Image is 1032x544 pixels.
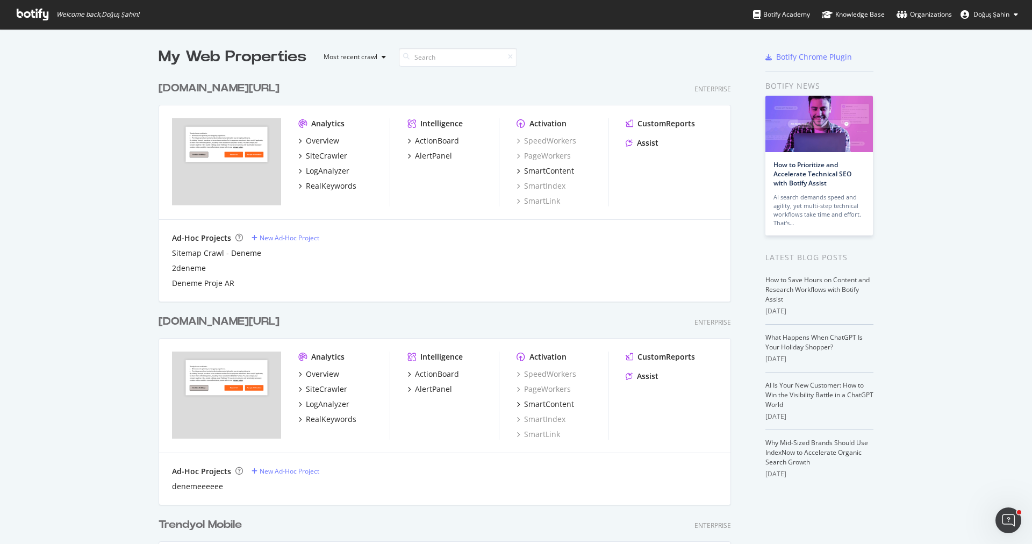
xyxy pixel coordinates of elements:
[637,138,658,148] div: Assist
[298,399,349,410] a: LogAnalyzer
[298,135,339,146] a: Overview
[952,6,1027,23] button: Doğuş Şahin
[407,151,452,161] a: AlertPanel
[252,233,319,242] a: New Ad-Hoc Project
[694,84,731,94] div: Enterprise
[626,352,695,362] a: CustomReports
[637,352,695,362] div: CustomReports
[529,352,567,362] div: Activation
[517,414,565,425] a: SmartIndex
[637,118,695,129] div: CustomReports
[306,399,349,410] div: LogAnalyzer
[159,314,279,330] div: [DOMAIN_NAME][URL]
[172,466,231,477] div: Ad-Hoc Projects
[626,118,695,129] a: CustomReports
[517,384,571,395] a: PageWorkers
[822,9,885,20] div: Knowledge Base
[298,181,356,191] a: RealKeywords
[753,9,810,20] div: Botify Academy
[172,248,261,259] a: Sitemap Crawl - Deneme
[306,414,356,425] div: RealKeywords
[172,118,281,205] img: trendyol.com/ar
[995,507,1021,533] iframe: Intercom live chat
[159,81,284,96] a: [DOMAIN_NAME][URL]
[159,81,279,96] div: [DOMAIN_NAME][URL]
[56,10,139,19] span: Welcome back, Doğuş Şahin !
[172,481,223,492] a: denemeeeeee
[324,54,377,60] div: Most recent crawl
[260,233,319,242] div: New Ad-Hoc Project
[298,384,347,395] a: SiteCrawler
[773,193,865,227] div: AI search demands speed and agility, yet multi-step technical workflows take time and effort. Tha...
[298,151,347,161] a: SiteCrawler
[306,151,347,161] div: SiteCrawler
[765,438,868,467] a: Why Mid-Sized Brands Should Use IndexNow to Accelerate Organic Search Growth
[517,181,565,191] a: SmartIndex
[517,399,574,410] a: SmartContent
[420,118,463,129] div: Intelligence
[159,517,246,533] a: Trendyol Mobile
[407,135,459,146] a: ActionBoard
[626,371,658,382] a: Assist
[311,352,345,362] div: Analytics
[407,384,452,395] a: AlertPanel
[517,135,576,146] a: SpeedWorkers
[694,318,731,327] div: Enterprise
[765,333,863,352] a: What Happens When ChatGPT Is Your Holiday Shopper?
[529,118,567,129] div: Activation
[172,352,281,439] img: trendyol.com/ro
[973,10,1009,19] span: Doğuş Şahin
[298,369,339,380] a: Overview
[172,278,234,289] a: Deneme Proje AR
[415,151,452,161] div: AlertPanel
[517,369,576,380] a: SpeedWorkers
[407,369,459,380] a: ActionBoard
[306,384,347,395] div: SiteCrawler
[315,48,390,66] button: Most recent crawl
[172,263,206,274] a: 2deneme
[765,252,873,263] div: Latest Blog Posts
[260,467,319,476] div: New Ad-Hoc Project
[252,467,319,476] a: New Ad-Hoc Project
[765,275,870,304] a: How to Save Hours on Content and Research Workflows with Botify Assist
[298,166,349,176] a: LogAnalyzer
[637,371,658,382] div: Assist
[311,118,345,129] div: Analytics
[306,369,339,380] div: Overview
[524,166,574,176] div: SmartContent
[517,151,571,161] a: PageWorkers
[765,306,873,316] div: [DATE]
[415,135,459,146] div: ActionBoard
[517,429,560,440] a: SmartLink
[159,517,242,533] div: Trendyol Mobile
[306,166,349,176] div: LogAnalyzer
[765,381,873,409] a: AI Is Your New Customer: How to Win the Visibility Battle in a ChatGPT World
[517,166,574,176] a: SmartContent
[415,369,459,380] div: ActionBoard
[897,9,952,20] div: Organizations
[765,412,873,421] div: [DATE]
[524,399,574,410] div: SmartContent
[765,354,873,364] div: [DATE]
[420,352,463,362] div: Intelligence
[694,521,731,530] div: Enterprise
[765,469,873,479] div: [DATE]
[415,384,452,395] div: AlertPanel
[306,181,356,191] div: RealKeywords
[172,233,231,244] div: Ad-Hoc Projects
[773,160,851,188] a: How to Prioritize and Accelerate Technical SEO with Botify Assist
[517,196,560,206] a: SmartLink
[306,135,339,146] div: Overview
